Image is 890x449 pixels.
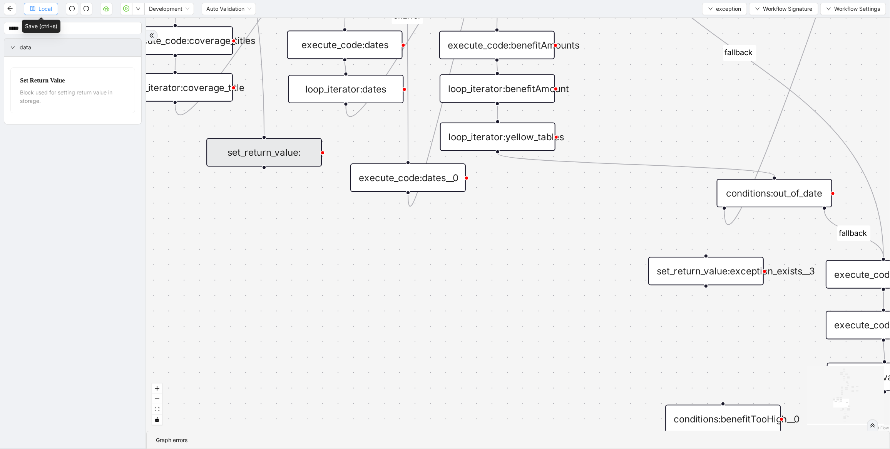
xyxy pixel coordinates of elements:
button: zoom in [152,383,162,394]
button: fit view [152,404,162,415]
span: save [30,6,35,11]
div: execute_code:coverage_titles [117,26,233,55]
div: loop_iterator:dates [288,75,404,103]
g: Edge from conditions:out_of_date to execute_code:exception_true__date [825,210,883,257]
div: loop_iterator:coverage_title [117,73,233,102]
div: Block used for setting return value in storage. [20,88,125,105]
button: play-circle [120,3,132,15]
div: Save (ctrl+s) [22,20,60,33]
div: data [4,39,141,56]
span: plus-circle [696,297,716,316]
g: Edge from loop_iterator:yellow_tables to conditions:out_of_date [498,153,775,176]
div: loop_iterator:benefitAmount [440,74,555,103]
g: Edge from execute_code:exception_Reason_out_of_date to set_return_value:exception_exists__1 [883,342,885,360]
span: data [20,43,135,52]
div: execute_code:benefitAmounts [439,31,555,59]
div: set_return_value:exception_exists__3plus-circle [648,257,764,285]
span: Local [38,5,52,13]
span: arrow-left [7,5,13,12]
button: cloud-server [100,3,112,15]
span: Workflow Signature [763,5,812,13]
span: right [10,45,15,50]
div: set_return_value:plus-circle [206,138,322,166]
button: zoom out [152,394,162,404]
div: execute_code:dates__0 [350,163,466,192]
button: down [132,3,144,15]
button: arrow-left [4,3,16,15]
span: down [136,7,141,11]
span: double-right [149,33,154,38]
g: Edge from loop_iterator:benefitAmount to loop_iterator:yellow_tables [497,105,498,119]
span: cloud-server [103,5,109,12]
div: Graph errors [156,436,880,444]
div: set_return_value: [206,138,322,166]
button: toggle interactivity [152,415,162,425]
span: plus-circle [254,178,274,197]
span: exception [716,5,741,13]
a: React Flow attribution [869,425,889,430]
button: undo [66,3,78,15]
button: downexception [702,3,747,15]
div: loop_iterator:yellow_tables [440,123,555,151]
span: undo [69,5,75,12]
span: Development [149,3,189,15]
span: down [755,7,760,11]
div: Set Return Value [20,76,125,85]
span: play-circle [123,5,129,12]
span: Auto Validation [206,3,251,15]
div: set_return_value:exception_exists__3 [648,257,764,285]
div: execute_code:dates [287,30,403,59]
span: down [826,7,831,11]
div: conditions:benefitTooHigh__0 [666,405,781,433]
span: Workflow Settings [834,5,880,13]
g: Edge from execute_code:dates to loop_iterator:dates [345,62,346,72]
button: redo [80,3,92,15]
button: downWorkflow Signature [749,3,818,15]
button: downWorkflow Settings [820,3,886,15]
div: conditions:out_of_date [717,179,832,207]
button: saveLocal [24,3,58,15]
span: double-right [870,423,875,428]
span: down [708,7,713,11]
span: redo [83,5,89,12]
